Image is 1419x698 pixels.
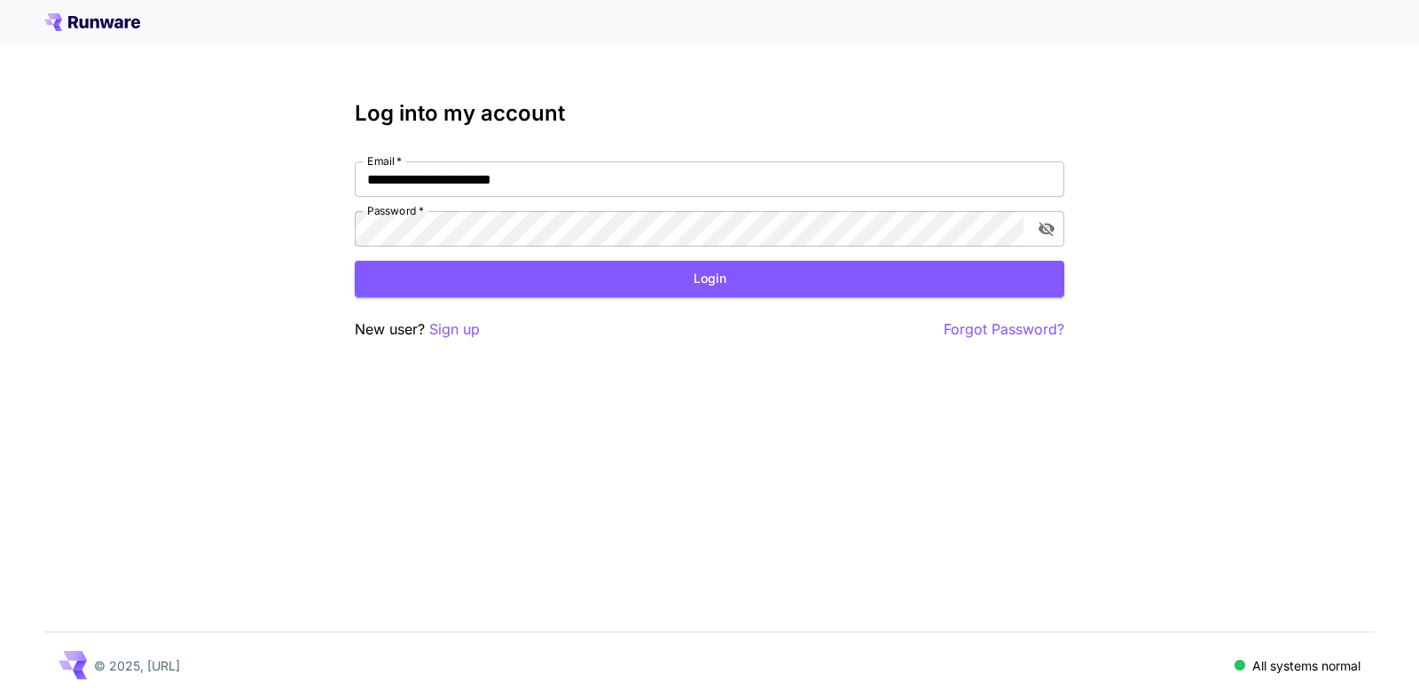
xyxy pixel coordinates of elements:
p: New user? [355,318,480,341]
button: Forgot Password? [944,318,1064,341]
button: Login [355,261,1064,297]
label: Email [367,153,402,169]
h3: Log into my account [355,101,1064,126]
button: toggle password visibility [1031,213,1062,245]
label: Password [367,203,424,218]
button: Sign up [429,318,480,341]
p: © 2025, [URL] [94,656,180,675]
p: All systems normal [1252,656,1360,675]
